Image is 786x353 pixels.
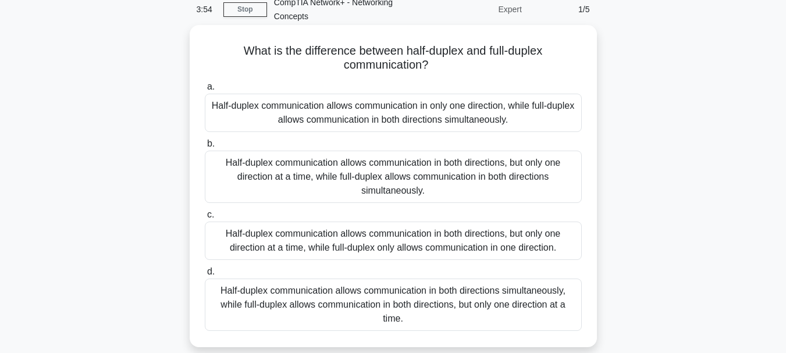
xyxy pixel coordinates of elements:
span: a. [207,81,215,91]
h5: What is the difference between half-duplex and full-duplex communication? [204,44,583,73]
div: Half-duplex communication allows communication in both directions, but only one direction at a ti... [205,222,582,260]
div: Half-duplex communication allows communication in only one direction, while full-duplex allows co... [205,94,582,132]
div: Half-duplex communication allows communication in both directions, but only one direction at a ti... [205,151,582,203]
span: d. [207,266,215,276]
a: Stop [223,2,267,17]
span: c. [207,209,214,219]
span: b. [207,138,215,148]
div: Half-duplex communication allows communication in both directions simultaneously, while full-dupl... [205,279,582,331]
